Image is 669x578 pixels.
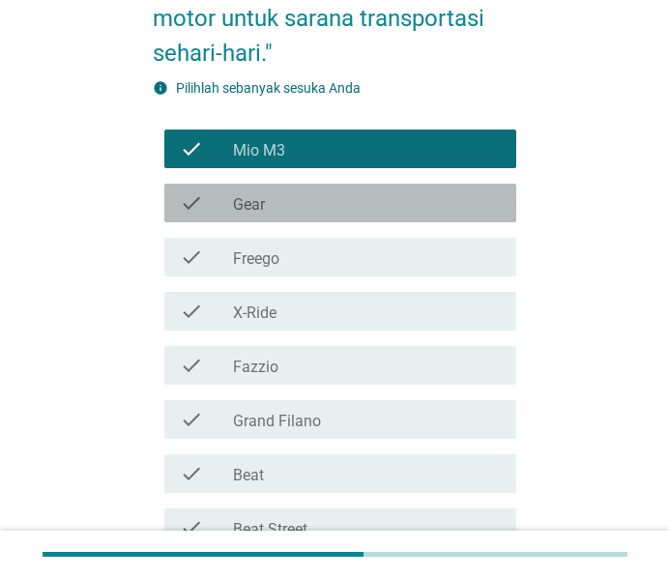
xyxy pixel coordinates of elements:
[233,358,278,377] label: Fazzio
[180,354,203,377] i: check
[233,195,265,215] label: Gear
[233,303,276,323] label: X-Ride
[180,300,203,323] i: check
[233,141,285,160] label: Mio M3
[233,249,279,269] label: Freego
[233,412,321,431] label: Grand Filano
[180,462,203,485] i: check
[233,520,307,539] label: Beat Street
[180,408,203,431] i: check
[180,191,203,215] i: check
[180,246,203,269] i: check
[180,516,203,539] i: check
[176,80,361,96] label: Pilihlah sebanyak sesuka Anda
[180,137,203,160] i: check
[153,80,168,96] i: info
[233,466,264,485] label: Beat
